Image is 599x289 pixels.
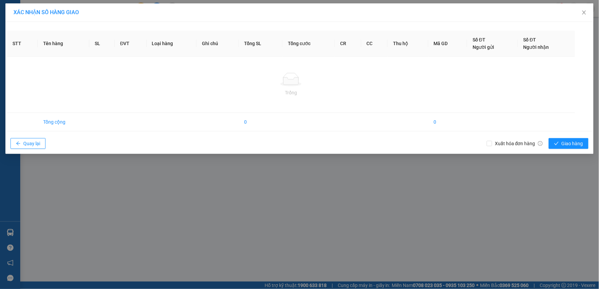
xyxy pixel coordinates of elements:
th: Mã GD [428,31,468,57]
th: SL [89,31,115,57]
th: Tên hàng [38,31,89,57]
td: 0 [428,113,468,131]
th: CC [361,31,388,57]
div: Trống [12,89,570,96]
span: Số ĐT [523,37,536,42]
th: Ghi chú [197,31,239,57]
th: Tổng cước [282,31,335,57]
th: Tổng SL [239,31,282,57]
span: info-circle [538,141,543,146]
span: check [554,141,559,147]
th: ĐVT [115,31,146,57]
span: close [581,10,587,15]
td: 0 [239,113,282,131]
td: Tổng cộng [38,113,89,131]
span: Số ĐT [473,37,485,42]
th: STT [7,31,38,57]
span: arrow-left [16,141,21,147]
span: XÁC NHẬN SỐ HÀNG GIAO [13,9,79,15]
span: Quay lại [23,140,40,147]
th: Loại hàng [147,31,197,57]
span: Người gửi [473,44,494,50]
span: Xuất hóa đơn hàng [492,140,545,147]
span: Người nhận [523,44,549,50]
th: CR [335,31,361,57]
button: arrow-leftQuay lại [10,138,46,149]
button: checkGiao hàng [549,138,589,149]
button: Close [575,3,594,22]
th: Thu hộ [388,31,428,57]
span: Giao hàng [562,140,583,147]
